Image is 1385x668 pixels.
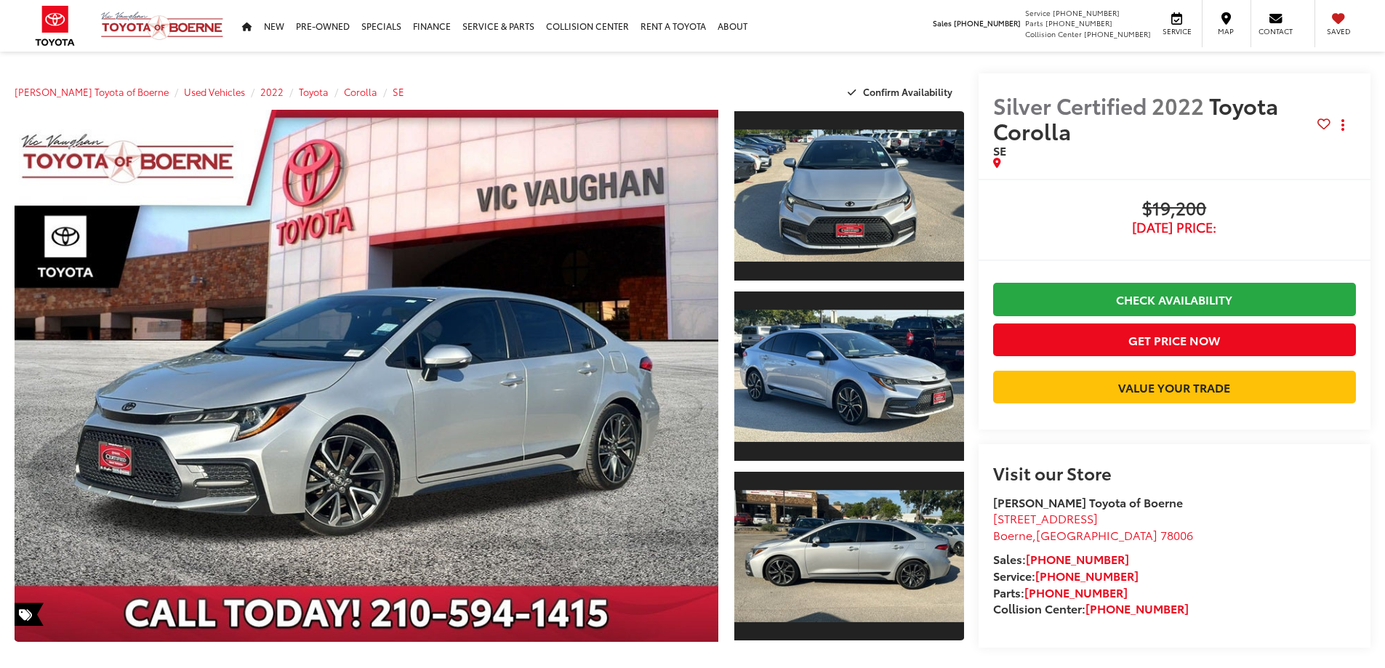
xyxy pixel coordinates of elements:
span: 2022 [1152,89,1204,121]
a: Expand Photo 3 [734,470,964,643]
a: Used Vehicles [184,85,245,98]
span: Map [1210,26,1242,36]
span: Parts [1025,17,1043,28]
h2: Visit our Store [993,463,1356,482]
img: Vic Vaughan Toyota of Boerne [100,11,224,41]
a: Expand Photo 0 [15,110,718,642]
a: [PHONE_NUMBER] [1024,584,1128,600]
span: Saved [1322,26,1354,36]
a: Expand Photo 2 [734,290,964,462]
span: [PHONE_NUMBER] [954,17,1021,28]
span: [PHONE_NUMBER] [1045,17,1112,28]
button: Actions [1330,113,1356,138]
span: $19,200 [993,198,1356,220]
span: Sales [933,17,952,28]
span: [PHONE_NUMBER] [1084,28,1151,39]
span: dropdown dots [1341,119,1344,131]
a: Toyota [299,85,329,98]
a: 2022 [260,85,284,98]
img: 2022 Toyota Corolla SE [731,490,966,621]
span: Collision Center [1025,28,1082,39]
span: SE [993,142,1006,158]
span: Boerne [993,526,1032,543]
strong: Sales: [993,550,1129,567]
a: SE [393,85,404,98]
span: Toyota Corolla [993,89,1278,146]
img: 2022 Toyota Corolla SE [7,107,725,645]
a: [PERSON_NAME] Toyota of Boerne [15,85,169,98]
span: [STREET_ADDRESS] [993,510,1098,526]
span: Contact [1258,26,1293,36]
img: 2022 Toyota Corolla SE [731,310,966,442]
span: , [993,526,1193,543]
a: [PHONE_NUMBER] [1085,600,1189,616]
button: Get Price Now [993,323,1356,356]
a: [STREET_ADDRESS] Boerne,[GEOGRAPHIC_DATA] 78006 [993,510,1193,543]
strong: Parts: [993,584,1128,600]
strong: [PERSON_NAME] Toyota of Boerne [993,494,1183,510]
strong: Service: [993,567,1139,584]
a: Expand Photo 1 [734,110,964,282]
a: Value Your Trade [993,371,1356,403]
span: Special [15,603,44,626]
span: 78006 [1160,526,1193,543]
img: 2022 Toyota Corolla SE [731,130,966,262]
a: Check Availability [993,283,1356,315]
a: Corolla [344,85,377,98]
strong: Collision Center: [993,600,1189,616]
span: Service [1160,26,1193,36]
span: [DATE] Price: [993,220,1356,235]
span: [PHONE_NUMBER] [1053,7,1120,18]
button: Confirm Availability [840,79,964,105]
span: Silver Certified [993,89,1147,121]
span: [GEOGRAPHIC_DATA] [1036,526,1157,543]
span: Service [1025,7,1051,18]
a: [PHONE_NUMBER] [1035,567,1139,584]
a: [PHONE_NUMBER] [1026,550,1129,567]
span: Confirm Availability [863,85,952,98]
